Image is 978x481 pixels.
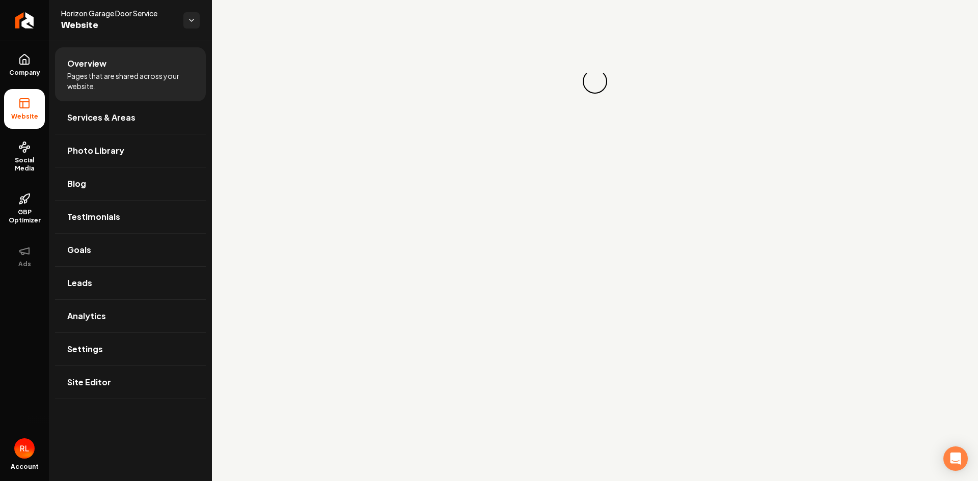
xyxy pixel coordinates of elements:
span: Ads [14,260,35,268]
a: Blog [55,167,206,200]
a: Testimonials [55,201,206,233]
a: Site Editor [55,366,206,399]
span: Goals [67,244,91,256]
a: Leads [55,267,206,299]
a: Photo Library [55,134,206,167]
a: Goals [55,234,206,266]
img: Rebolt Logo [15,12,34,29]
a: Social Media [4,133,45,181]
span: Leads [67,277,92,289]
span: Services & Areas [67,111,135,124]
span: Testimonials [67,211,120,223]
div: Loading [580,66,610,97]
span: Site Editor [67,376,111,388]
span: Website [7,112,42,121]
span: Horizon Garage Door Service [61,8,175,18]
div: Open Intercom Messenger [943,446,968,471]
a: Analytics [55,300,206,332]
a: Services & Areas [55,101,206,134]
span: Overview [67,58,106,70]
button: Ads [4,237,45,276]
span: Photo Library [67,145,124,157]
span: Social Media [4,156,45,173]
a: GBP Optimizer [4,185,45,233]
button: Open user button [14,438,35,459]
span: Company [5,69,44,77]
span: Settings [67,343,103,355]
span: Account [11,463,39,471]
a: Company [4,45,45,85]
span: Pages that are shared across your website. [67,71,194,91]
span: Website [61,18,175,33]
span: Blog [67,178,86,190]
span: Analytics [67,310,106,322]
span: GBP Optimizer [4,208,45,224]
img: Ray Larson [14,438,35,459]
a: Settings [55,333,206,365]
